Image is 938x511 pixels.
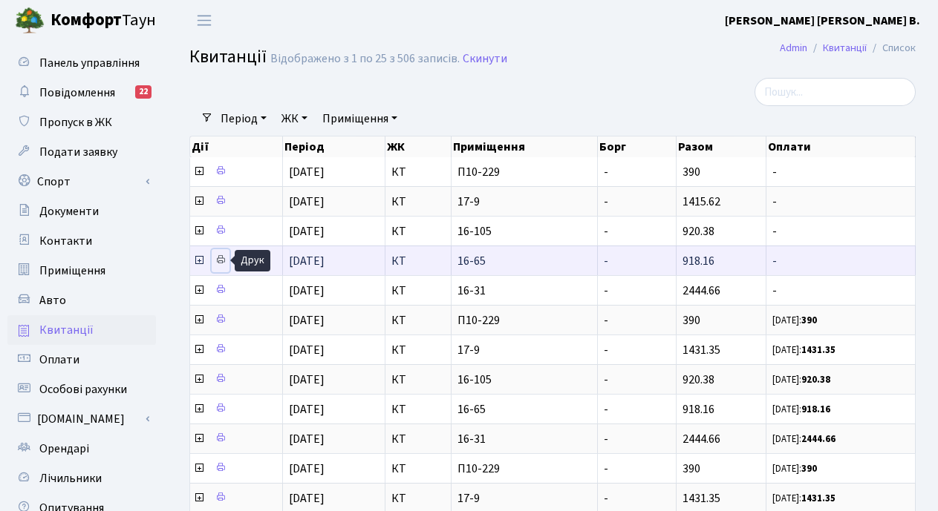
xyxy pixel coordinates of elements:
[39,292,66,309] span: Авто
[391,166,445,178] span: КТ
[391,433,445,445] span: КТ
[276,106,313,131] a: ЖК
[39,470,102,487] span: Лічильники
[801,462,817,475] b: 390
[772,225,909,237] span: -
[604,461,608,477] span: -
[683,312,700,329] span: 390
[391,255,445,267] span: КТ
[772,343,836,357] small: [DATE]:
[7,167,156,197] a: Спорт
[289,461,325,477] span: [DATE]
[457,433,591,445] span: 16-31
[772,166,909,178] span: -
[190,136,283,157] th: Дії
[316,106,403,131] a: Приміщення
[289,401,325,418] span: [DATE]
[772,462,817,475] small: [DATE]:
[39,144,117,160] span: Подати заявку
[766,136,916,157] th: Оплати
[391,314,445,326] span: КТ
[289,164,325,180] span: [DATE]
[604,431,608,447] span: -
[772,285,909,297] span: -
[683,223,714,240] span: 920.38
[7,464,156,493] a: Лічильники
[598,136,677,157] th: Борг
[39,55,140,71] span: Панель управління
[289,194,325,210] span: [DATE]
[39,381,127,398] span: Особові рахунки
[725,12,920,30] a: [PERSON_NAME] [PERSON_NAME] В.
[457,196,591,208] span: 17-9
[823,40,867,56] a: Квитанції
[189,44,267,70] span: Квитанції
[186,8,223,33] button: Переключити навігацію
[683,194,720,210] span: 1415.62
[457,166,591,178] span: П10-229
[463,52,507,66] a: Скинути
[725,13,920,29] b: [PERSON_NAME] [PERSON_NAME] В.
[7,434,156,464] a: Орендарі
[772,255,909,267] span: -
[683,164,700,180] span: 390
[604,194,608,210] span: -
[7,78,156,108] a: Повідомлення22
[772,492,836,505] small: [DATE]:
[7,345,156,375] a: Оплати
[457,374,591,386] span: 16-105
[457,344,591,356] span: 17-9
[457,285,591,297] span: 16-31
[51,8,156,33] span: Таун
[772,403,830,416] small: [DATE]:
[289,372,325,388] span: [DATE]
[39,352,79,368] span: Оплати
[457,314,591,326] span: П10-229
[683,372,714,388] span: 920.38
[215,106,273,131] a: Період
[135,85,152,99] div: 22
[39,203,99,220] span: Документи
[7,375,156,404] a: Особові рахунки
[677,136,766,157] th: Разом
[867,40,916,56] li: Список
[801,343,836,357] b: 1431.35
[457,225,591,237] span: 16-105
[391,344,445,356] span: КТ
[683,253,714,269] span: 918.16
[604,490,608,507] span: -
[39,233,92,249] span: Контакти
[39,441,89,457] span: Орендарі
[391,374,445,386] span: КТ
[39,85,115,101] span: Повідомлення
[391,285,445,297] span: КТ
[683,431,720,447] span: 2444.66
[457,492,591,504] span: 17-9
[289,342,325,358] span: [DATE]
[758,33,938,64] nav: breadcrumb
[391,225,445,237] span: КТ
[755,78,916,106] input: Пошук...
[772,373,830,386] small: [DATE]:
[289,490,325,507] span: [DATE]
[801,403,830,416] b: 918.16
[235,250,270,271] div: Друк
[7,286,156,315] a: Авто
[604,372,608,388] span: -
[7,226,156,256] a: Контакти
[391,463,445,475] span: КТ
[772,314,817,327] small: [DATE]:
[604,401,608,418] span: -
[604,164,608,180] span: -
[457,463,591,475] span: П10-229
[289,312,325,329] span: [DATE]
[683,490,720,507] span: 1431.35
[270,52,460,66] div: Відображено з 1 по 25 з 506 записів.
[289,283,325,299] span: [DATE]
[801,314,817,327] b: 390
[7,315,156,345] a: Квитанції
[772,196,909,208] span: -
[15,6,45,36] img: logo.png
[452,136,598,157] th: Приміщення
[39,322,94,338] span: Квитанції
